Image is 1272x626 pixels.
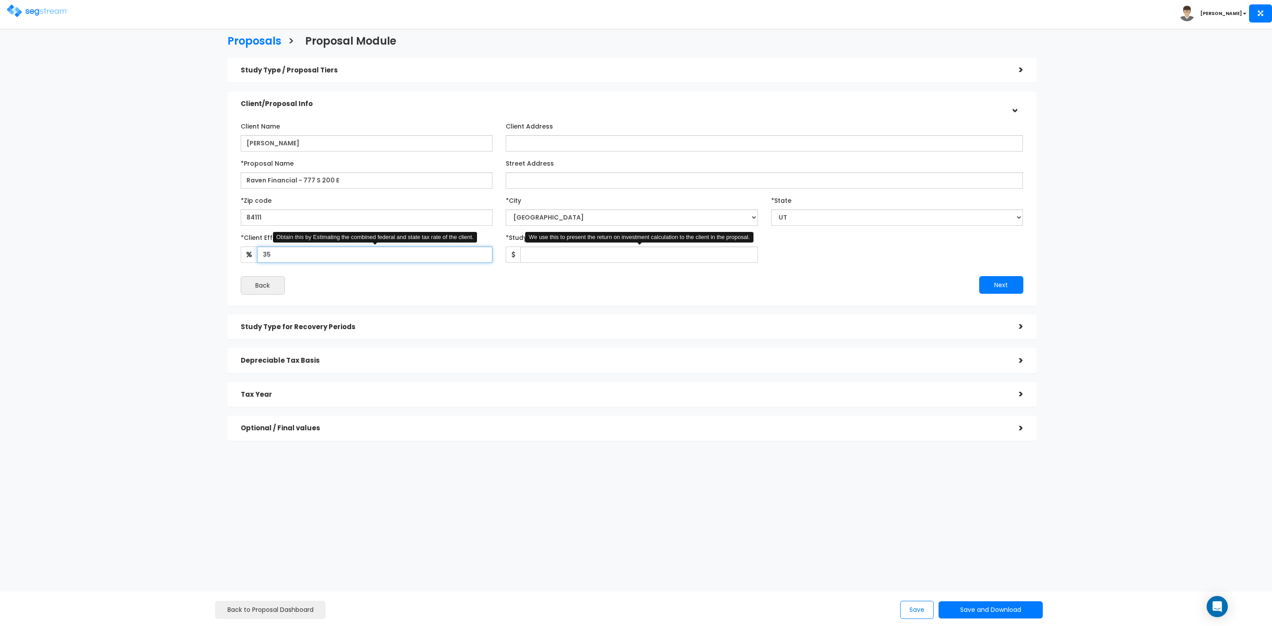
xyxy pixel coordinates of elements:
h5: Optional / Final values [241,425,1006,432]
h5: Study Type for Recovery Periods [241,323,1006,331]
button: Save [900,601,934,619]
div: Obtain this by Estimating the combined federal and state tax rate of the client. [273,232,477,243]
label: *State [771,193,791,205]
a: Proposals [221,27,281,53]
h5: Client/Proposal Info [241,100,1006,108]
h5: Tax Year [241,391,1006,398]
label: *Proposal Name [241,156,294,168]
div: > [1007,95,1021,113]
div: We use this to present the return on investment calculation to the client in the proposal. [525,232,753,243]
a: Back to Proposal Dashboard [215,601,326,619]
label: *City [506,193,521,205]
b: [PERSON_NAME] [1200,10,1242,17]
label: Client Name [241,119,280,131]
div: > [1006,320,1023,334]
button: Save and Download [939,601,1043,618]
a: Proposal Module [299,27,396,53]
div: > [1006,387,1023,401]
h3: Proposal Module [305,35,396,49]
div: > [1006,63,1023,77]
div: Open Intercom Messenger [1207,596,1228,617]
button: Back [241,276,285,295]
img: logo.png [7,4,68,17]
img: avatar.png [1179,6,1195,21]
h3: Proposals [227,35,281,49]
h5: Study Type / Proposal Tiers [241,67,1006,74]
h5: Depreciable Tax Basis [241,357,1006,364]
h3: > [288,35,294,49]
button: Next [979,276,1023,294]
div: > [1006,354,1023,368]
label: *Study Fee [506,230,540,242]
label: *Zip code [241,193,272,205]
label: Client Address [506,119,553,131]
div: > [1006,421,1023,435]
label: Street Address [506,156,554,168]
label: *Client Effective Tax Rate: [241,230,323,242]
